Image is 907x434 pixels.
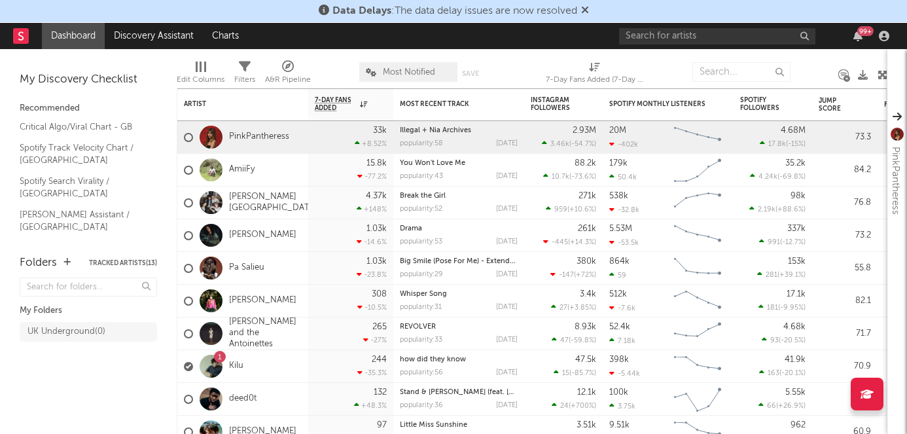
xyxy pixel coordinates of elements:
div: Folders [20,255,57,271]
div: 380k [577,257,596,266]
div: 4.68k [783,323,806,331]
div: ( ) [543,172,596,181]
div: 308 [372,290,387,298]
div: 7.18k [609,336,635,345]
div: ( ) [554,369,596,377]
div: PinkPantheress [887,147,903,215]
div: Instagram Followers [531,96,577,112]
div: -5.44k [609,369,640,378]
a: [PERSON_NAME][GEOGRAPHIC_DATA] [229,192,317,214]
span: -9.95 % [780,304,804,312]
span: 4.24k [758,173,777,181]
div: popularity: 43 [400,173,443,180]
div: popularity: 53 [400,238,442,245]
div: 4.37k [366,192,387,200]
div: popularity: 36 [400,402,443,409]
span: 17.8k [768,141,786,148]
a: UK Underground(0) [20,322,157,342]
div: ( ) [550,270,596,279]
div: popularity: 33 [400,336,442,344]
div: ( ) [758,401,806,410]
div: 98k [791,192,806,200]
span: 93 [770,337,779,344]
span: +88.6 % [777,206,804,213]
span: -147 [559,272,574,279]
div: -32.8k [609,206,639,214]
div: 73.3 [819,130,871,145]
span: +10.6 % [569,206,594,213]
span: 3.46k [550,141,569,148]
button: Tracked Artists(13) [89,260,157,266]
div: ( ) [758,303,806,312]
div: 15.8k [366,159,387,168]
a: [PERSON_NAME] [229,230,296,241]
span: -20.5 % [781,337,804,344]
div: [DATE] [496,271,518,278]
div: 84.2 [819,162,871,178]
a: Discovery Assistant [105,23,203,49]
div: how did they know [400,356,518,363]
div: 132 [374,388,387,397]
div: +48.3 % [354,401,387,410]
svg: Chart title [668,154,727,187]
a: Spotify Track Velocity Chart / [GEOGRAPHIC_DATA] [20,141,144,168]
div: 55.8 [819,261,871,276]
div: ( ) [552,401,596,410]
div: 4.68M [781,126,806,135]
div: [DATE] [496,369,518,376]
a: Little Miss Sunshine [400,422,467,429]
div: [DATE] [496,206,518,213]
svg: Chart title [668,187,727,219]
div: 17.1k [787,290,806,298]
a: Stand & [PERSON_NAME] (feat. [GEOGRAPHIC_DATA]) [400,389,582,396]
div: -53.5k [609,238,639,247]
div: 7-Day Fans Added (7-Day Fans Added) [546,72,644,88]
a: Illegal + Nia Archives [400,127,471,134]
span: -15 % [788,141,804,148]
div: Spotify Followers [740,96,786,112]
div: -27 % [363,336,387,344]
div: ( ) [759,369,806,377]
a: how did they know [400,356,466,363]
div: Edit Columns [177,72,224,88]
div: +148 % [357,205,387,213]
div: ( ) [551,303,596,312]
div: 2.93M [573,126,596,135]
div: My Discovery Checklist [20,72,157,88]
div: 33k [373,126,387,135]
span: +39.1 % [779,272,804,279]
svg: Chart title [668,383,727,416]
span: -54.7 % [571,141,594,148]
input: Search... [692,62,791,82]
div: Artist [184,100,282,108]
div: 47.5k [575,355,596,364]
div: 73.2 [819,228,871,244]
div: A&R Pipeline [265,72,311,88]
div: REVOLVER [400,323,518,331]
div: 82.1 [819,293,871,309]
span: : The data delay issues are now resolved [332,6,577,16]
div: 50.4k [609,173,637,181]
span: -59.8 % [571,337,594,344]
input: Search for folders... [20,278,157,297]
div: 5.53M [609,225,632,233]
span: 10.7k [552,173,569,181]
div: -23.8 % [357,270,387,279]
div: 74.0 [819,391,871,407]
span: 959 [554,206,567,213]
div: [DATE] [496,140,518,147]
div: ( ) [762,336,806,344]
div: 35.2k [785,159,806,168]
a: Kilu [229,361,243,372]
div: [DATE] [496,304,518,311]
a: Whisper Song [400,291,447,298]
span: 27 [560,304,567,312]
div: Filters [234,72,255,88]
div: Illegal + Nia Archives [400,127,518,134]
div: 398k [609,355,629,364]
div: popularity: 31 [400,304,442,311]
div: 99 + [857,26,874,36]
div: -35.3 % [357,369,387,377]
div: 20M [609,126,626,135]
span: 281 [766,272,777,279]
